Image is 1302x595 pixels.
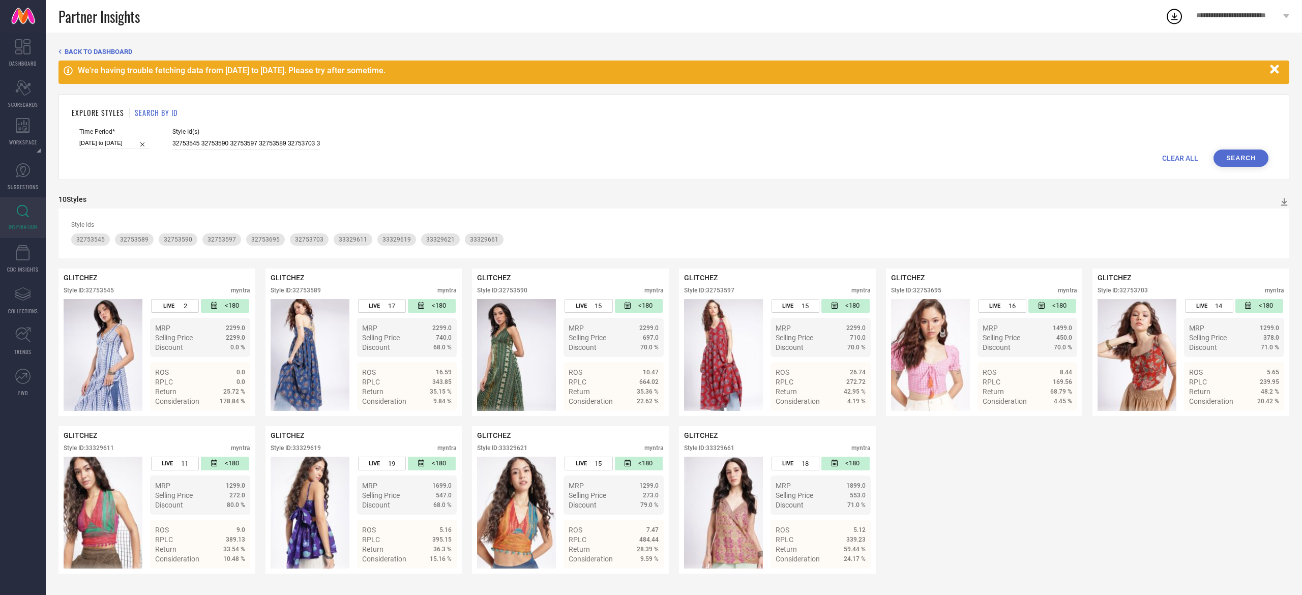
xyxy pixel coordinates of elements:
[155,378,173,386] span: RPLC
[8,307,38,315] span: COLLECTIONS
[821,457,869,470] div: Number of days since the style was first listed on the platform
[833,415,866,424] a: Details
[58,48,1289,55] div: Back TO Dashboard
[208,236,236,243] span: 32753597
[236,369,245,376] span: 0.0
[155,388,176,396] span: Return
[163,303,174,309] span: LIVE
[776,491,813,499] span: Selling Price
[184,302,187,310] span: 2
[72,107,124,118] h1: EXPLORE STYLES
[1189,388,1210,396] span: Return
[362,535,380,544] span: RPLC
[433,546,452,553] span: 36.3 %
[362,343,390,351] span: Discount
[844,555,866,562] span: 24.17 %
[891,299,970,411] img: Style preview image
[223,546,245,553] span: 33.54 %
[569,388,590,396] span: Return
[850,492,866,499] span: 553.0
[162,460,173,467] span: LIVE
[844,546,866,553] span: 59.44 %
[1165,7,1183,25] div: Open download list
[776,378,793,386] span: RPLC
[64,431,97,439] span: GLITCHEZ
[8,101,38,108] span: SCORECARDS
[271,287,321,294] div: Style ID: 32753589
[684,299,763,411] img: Style preview image
[615,299,663,313] div: Number of days since the style was first listed on the platform
[802,460,809,467] span: 18
[1235,299,1283,313] div: Number of days since the style was first listed on the platform
[181,460,188,467] span: 11
[172,138,320,150] input: Enter comma separated style ids e.g. 12345, 67890
[151,457,199,470] div: Number of days the style has been live on the platform
[64,299,142,411] img: Style preview image
[979,299,1026,313] div: Number of days the style has been live on the platform
[637,388,659,395] span: 35.36 %
[64,299,142,411] div: Click to view image
[595,302,602,310] span: 15
[1189,397,1233,405] span: Consideration
[1261,388,1279,395] span: 48.2 %
[569,334,606,342] span: Selling Price
[271,274,304,282] span: GLITCHEZ
[362,555,406,563] span: Consideration
[640,344,659,351] span: 70.0 %
[212,415,245,424] a: Details
[847,344,866,351] span: 70.0 %
[227,501,245,509] span: 80.0 %
[419,573,452,581] a: Details
[226,482,245,489] span: 1299.0
[1189,343,1217,351] span: Discount
[846,536,866,543] span: 339.23
[358,457,406,470] div: Number of days the style has been live on the platform
[362,378,380,386] span: RPLC
[382,236,411,243] span: 33329619
[18,389,28,397] span: FWD
[362,368,376,376] span: ROS
[477,287,527,294] div: Style ID: 32753590
[776,334,813,342] span: Selling Price
[362,324,377,332] span: MRP
[1246,415,1279,424] a: Details
[851,444,871,452] div: myntra
[362,482,377,490] span: MRP
[164,236,192,243] span: 32753590
[155,368,169,376] span: ROS
[251,236,280,243] span: 32753695
[989,303,1000,309] span: LIVE
[419,415,452,424] a: Details
[1054,344,1072,351] span: 70.0 %
[638,459,653,468] span: <180
[64,457,142,569] div: Click to view image
[1098,274,1131,282] span: GLITCHEZ
[76,236,105,243] span: 32753545
[358,299,406,313] div: Number of days the style has been live on the platform
[1260,324,1279,332] span: 1299.0
[595,460,602,467] span: 15
[640,501,659,509] span: 79.0 %
[636,573,659,581] span: Details
[436,369,452,376] span: 16.59
[222,573,245,581] span: Details
[433,344,452,351] span: 68.0 %
[78,66,1265,75] div: We're having trouble fetching data from [DATE] to [DATE]. Please try after sometime.
[569,397,613,405] span: Consideration
[155,501,183,509] span: Discount
[983,368,996,376] span: ROS
[1261,344,1279,351] span: 71.0 %
[776,535,793,544] span: RPLC
[155,555,199,563] span: Consideration
[684,274,718,282] span: GLITCHEZ
[844,388,866,395] span: 42.95 %
[846,324,866,332] span: 2299.0
[843,573,866,581] span: Details
[64,444,114,452] div: Style ID: 33329611
[983,397,1027,405] span: Consideration
[782,460,793,467] span: LIVE
[1214,150,1268,167] button: Search
[65,48,132,55] span: BACK TO DASHBOARD
[1098,299,1176,411] img: Style preview image
[776,324,791,332] span: MRP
